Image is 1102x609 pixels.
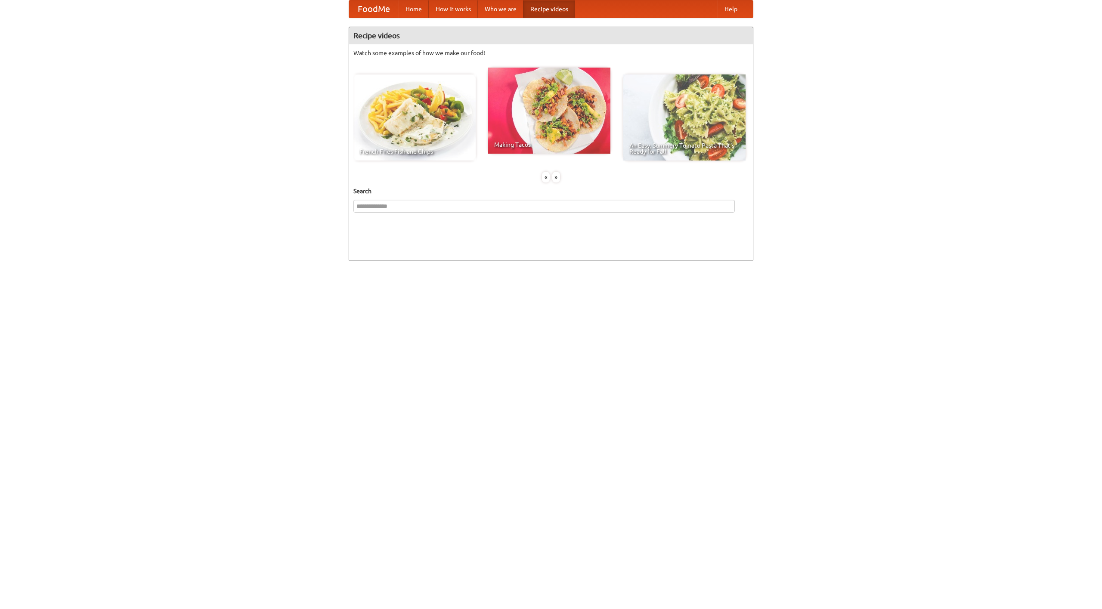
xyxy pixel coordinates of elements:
[353,74,476,161] a: French Fries Fish and Chips
[478,0,523,18] a: Who we are
[494,142,604,148] span: Making Tacos
[718,0,744,18] a: Help
[353,49,749,57] p: Watch some examples of how we make our food!
[523,0,575,18] a: Recipe videos
[349,27,753,44] h4: Recipe videos
[488,68,610,154] a: Making Tacos
[623,74,746,161] a: An Easy, Summery Tomato Pasta That's Ready for Fall
[429,0,478,18] a: How it works
[629,142,740,155] span: An Easy, Summery Tomato Pasta That's Ready for Fall
[353,187,749,195] h5: Search
[542,172,550,182] div: «
[349,0,399,18] a: FoodMe
[359,148,470,155] span: French Fries Fish and Chips
[552,172,560,182] div: »
[399,0,429,18] a: Home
